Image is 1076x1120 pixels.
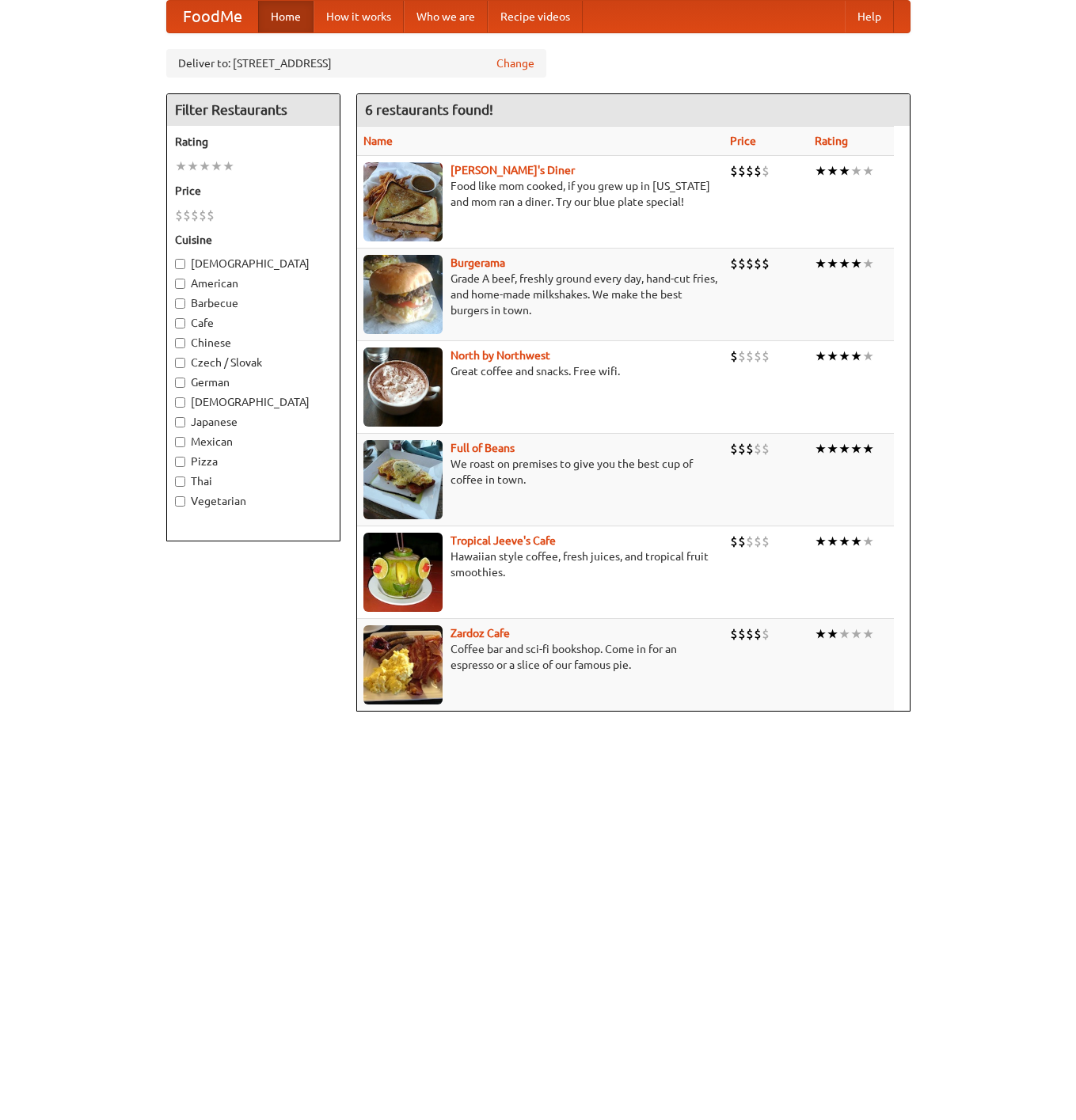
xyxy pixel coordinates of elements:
[451,349,550,362] a: North by Northwest
[175,434,332,450] label: Mexican
[754,255,762,272] li: $
[815,255,827,272] li: ★
[175,158,187,175] li: ★
[451,442,515,454] a: Full of Beans
[738,625,746,643] li: $
[363,456,717,488] p: We roast on premises to give you the best cup of coffee in town.
[746,625,754,643] li: $
[838,533,850,550] li: ★
[363,440,443,519] img: beans.jpg
[730,135,756,147] a: Price
[175,232,332,248] h5: Cuisine
[754,440,762,457] li: $
[207,207,215,224] li: $
[175,134,332,150] h5: Rating
[363,162,443,241] img: sallys.jpg
[199,207,207,224] li: $
[762,162,770,180] li: $
[175,358,185,368] input: Czech / Slovak
[451,534,556,547] a: Tropical Jeeve's Cafe
[175,256,332,271] label: [DEMOGRAPHIC_DATA]
[838,625,850,643] li: ★
[175,476,185,487] input: Thai
[175,374,332,390] label: German
[746,255,754,272] li: $
[175,493,332,509] label: Vegetarian
[363,533,443,612] img: jeeves.jpg
[850,255,862,272] li: ★
[175,397,185,408] input: [DEMOGRAPHIC_DATA]
[815,347,827,365] li: ★
[175,473,332,489] label: Thai
[363,255,443,334] img: burgerama.jpg
[815,162,827,180] li: ★
[762,440,770,457] li: $
[754,347,762,365] li: $
[862,255,874,272] li: ★
[850,625,862,643] li: ★
[730,625,738,643] li: $
[175,355,332,370] label: Czech / Slovak
[850,533,862,550] li: ★
[762,347,770,365] li: $
[838,162,850,180] li: ★
[199,158,211,175] li: ★
[175,295,332,311] label: Barbecue
[496,55,534,71] a: Change
[730,162,738,180] li: $
[314,1,404,32] a: How it works
[166,49,546,78] div: Deliver to: [STREET_ADDRESS]
[363,135,393,147] a: Name
[738,533,746,550] li: $
[187,158,199,175] li: ★
[451,164,575,177] a: [PERSON_NAME]'s Diner
[850,440,862,457] li: ★
[175,394,332,410] label: [DEMOGRAPHIC_DATA]
[762,255,770,272] li: $
[451,256,505,269] a: Burgerama
[746,440,754,457] li: $
[827,440,838,457] li: ★
[167,1,258,32] a: FoodMe
[363,625,443,704] img: zardoz.jpg
[191,207,199,224] li: $
[827,255,838,272] li: ★
[738,255,746,272] li: $
[175,335,332,351] label: Chinese
[862,162,874,180] li: ★
[363,641,717,673] p: Coffee bar and sci-fi bookshop. Come in for an espresso or a slice of our famous pie.
[746,162,754,180] li: $
[175,298,185,309] input: Barbecue
[815,625,827,643] li: ★
[175,437,185,447] input: Mexican
[175,183,332,199] h5: Price
[754,162,762,180] li: $
[762,533,770,550] li: $
[175,275,332,291] label: American
[838,255,850,272] li: ★
[738,440,746,457] li: $
[451,627,510,640] a: Zardoz Cafe
[175,315,332,331] label: Cafe
[175,417,185,427] input: Japanese
[815,135,848,147] a: Rating
[167,94,340,126] h4: Filter Restaurants
[738,347,746,365] li: $
[827,533,838,550] li: ★
[754,533,762,550] li: $
[730,533,738,550] li: $
[175,279,185,289] input: American
[862,625,874,643] li: ★
[754,625,762,643] li: $
[175,378,185,388] input: German
[363,271,717,318] p: Grade A beef, freshly ground every day, hand-cut fries, and home-made milkshakes. We make the bes...
[746,533,754,550] li: $
[175,338,185,348] input: Chinese
[827,347,838,365] li: ★
[175,454,332,469] label: Pizza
